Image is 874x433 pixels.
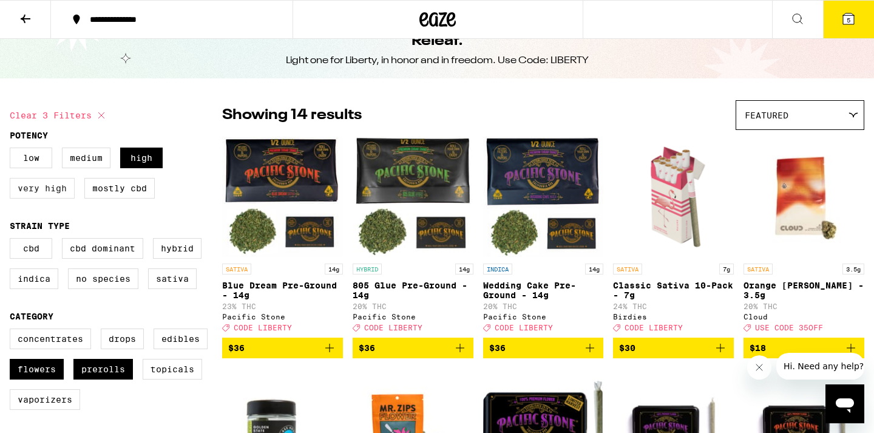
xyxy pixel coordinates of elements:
[10,178,75,199] label: Very High
[359,343,375,353] span: $36
[325,264,343,274] p: 14g
[755,324,823,332] span: USE CODE 35OFF
[825,384,864,423] iframe: Button to launch messaging window
[613,302,734,310] p: 24% THC
[73,359,133,380] label: Prerolls
[10,389,80,410] label: Vaporizers
[823,1,874,38] button: 5
[222,136,343,257] img: Pacific Stone - Blue Dream Pre-Ground - 14g
[744,302,864,310] p: 20% THC
[744,264,773,274] p: SATIVA
[353,136,473,257] img: Pacific Stone - 805 Glue Pre-Ground - 14g
[84,178,155,199] label: Mostly CBD
[148,268,197,289] label: Sativa
[353,302,473,310] p: 20% THC
[483,338,604,358] button: Add to bag
[744,136,864,338] a: Open page for Orange Runtz - 3.5g from Cloud
[455,264,473,274] p: 14g
[154,329,208,349] label: Edibles
[613,136,734,338] a: Open page for Classic Sativa 10-Pack - 7g from Birdies
[625,324,683,332] span: CODE LIBERTY
[353,281,473,300] p: 805 Glue Pre-Ground - 14g
[10,329,91,349] label: Concentrates
[585,264,603,274] p: 14g
[120,148,163,168] label: High
[745,111,788,120] span: Featured
[613,338,734,358] button: Add to bag
[62,238,143,259] label: CBD Dominant
[10,131,48,140] legend: Potency
[222,302,343,310] p: 23% THC
[613,264,642,274] p: SATIVA
[353,264,382,274] p: HYBRID
[495,324,553,332] span: CODE LIBERTY
[750,343,766,353] span: $18
[847,16,850,24] span: 5
[744,136,864,257] img: Cloud - Orange Runtz - 3.5g
[842,264,864,274] p: 3.5g
[613,136,734,257] img: Birdies - Classic Sativa 10-Pack - 7g
[483,313,604,321] div: Pacific Stone
[10,100,109,131] button: Clear 3 filters
[10,268,58,289] label: Indica
[153,238,202,259] label: Hybrid
[483,136,604,257] img: Pacific Stone - Wedding Cake Pre-Ground - 14g
[744,281,864,300] p: Orange [PERSON_NAME] - 3.5g
[228,343,245,353] span: $36
[222,105,362,126] p: Showing 14 results
[10,148,52,168] label: Low
[613,313,734,321] div: Birdies
[744,313,864,321] div: Cloud
[62,148,110,168] label: Medium
[222,136,343,338] a: Open page for Blue Dream Pre-Ground - 14g from Pacific Stone
[68,268,138,289] label: No Species
[747,355,771,380] iframe: Close message
[222,313,343,321] div: Pacific Stone
[286,54,589,67] div: Light one for Liberty, in honor and in freedom. Use Code: LIBERTY
[353,136,473,338] a: Open page for 805 Glue Pre-Ground - 14g from Pacific Stone
[619,343,635,353] span: $30
[613,281,734,300] p: Classic Sativa 10-Pack - 7g
[234,324,292,332] span: CODE LIBERTY
[744,338,864,358] button: Add to bag
[483,264,512,274] p: INDICA
[222,338,343,358] button: Add to bag
[719,264,734,274] p: 7g
[10,221,70,231] legend: Strain Type
[353,313,473,321] div: Pacific Stone
[222,281,343,300] p: Blue Dream Pre-Ground - 14g
[489,343,506,353] span: $36
[483,136,604,338] a: Open page for Wedding Cake Pre-Ground - 14g from Pacific Stone
[483,302,604,310] p: 20% THC
[143,359,202,380] label: Topicals
[222,264,251,274] p: SATIVA
[776,353,864,380] iframe: Message from company
[364,324,422,332] span: CODE LIBERTY
[10,238,52,259] label: CBD
[353,338,473,358] button: Add to bag
[101,329,144,349] label: Drops
[10,359,64,380] label: Flowers
[10,312,53,321] legend: Category
[483,281,604,300] p: Wedding Cake Pre-Ground - 14g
